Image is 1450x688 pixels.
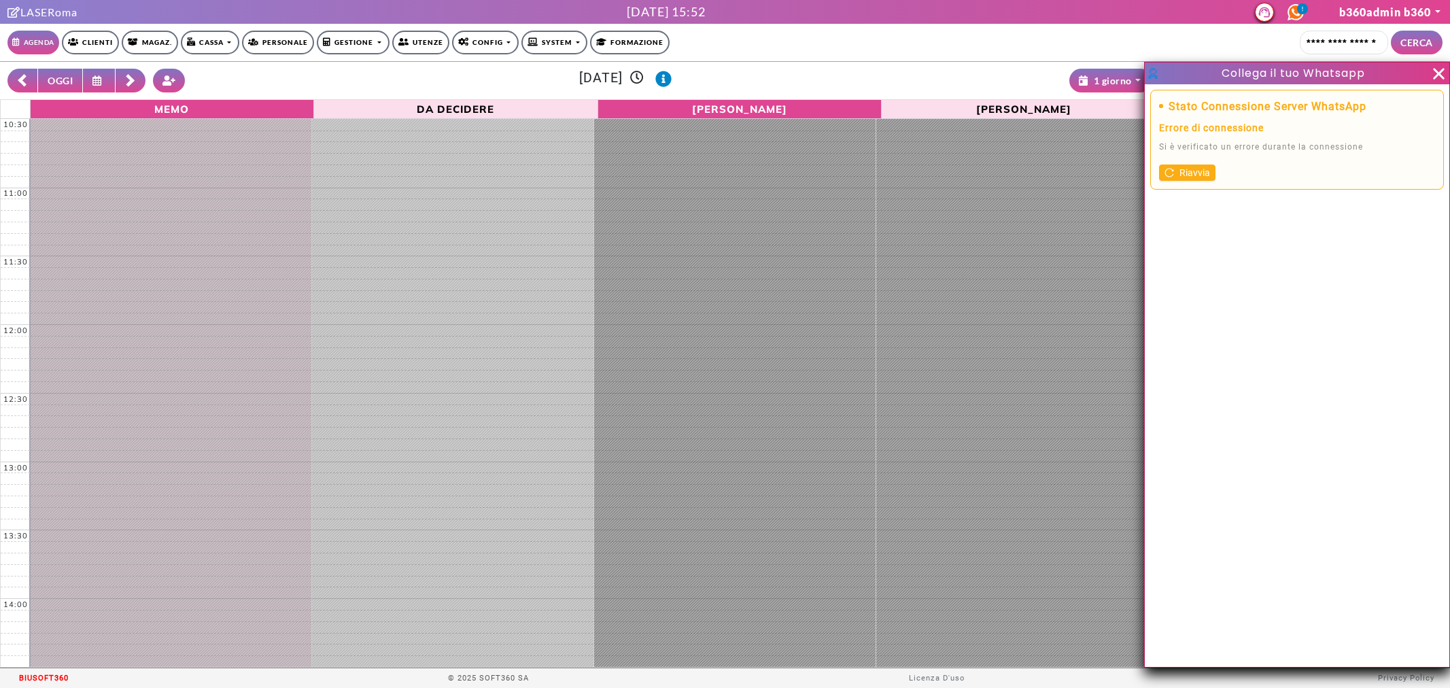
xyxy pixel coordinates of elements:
div: 12:30 [1,394,31,404]
div: 12:00 [1,326,31,335]
button: Crea nuovo contatto rapido [153,69,186,92]
a: Agenda [7,31,59,54]
div: 1 giorno [1079,73,1132,88]
i: Clicca per andare alla pagina di firma [7,7,20,18]
span: [PERSON_NAME] [885,101,1162,116]
a: b360admin b360 [1339,5,1442,18]
input: Cerca cliente... [1300,31,1388,54]
button: OGGI [37,69,83,92]
button: Riavvia [1159,165,1215,181]
span: Riavvia [1179,165,1210,180]
strong: Errore di connessione [1159,122,1264,133]
div: 13:30 [1,531,31,540]
div: [DATE] 15:52 [627,3,706,21]
div: 11:00 [1,188,31,198]
span: Da Decidere [317,101,594,116]
span: reload [1164,168,1174,177]
a: Privacy Policy [1378,674,1434,683]
span: [PERSON_NAME] [602,101,878,116]
a: Cassa [181,31,239,54]
h3: [DATE] [193,70,1058,87]
a: Formazione [590,31,670,54]
div: 10:30 [1,120,31,129]
a: Magaz. [122,31,178,54]
a: Clienti [62,31,119,54]
a: Utenze [392,31,449,54]
div: 14:00 [1,600,31,609]
a: Personale [242,31,314,54]
span: Si è verificato un errore durante la connessione [1159,142,1363,152]
button: CERCA [1391,31,1443,54]
a: Gestione [317,31,389,54]
a: Licenza D'uso [909,674,965,683]
a: Clicca per andare alla pagina di firmaLASERoma [7,5,77,18]
span: Memo [34,101,311,116]
div: 11:30 [1,257,31,266]
div: 13:00 [1,463,31,472]
a: SYSTEM [521,31,587,54]
a: Config [452,31,519,54]
h5: Stato Connessione Server WhatsApp [1169,99,1366,115]
span: Collega il tuo Whatsapp [1222,65,1365,81]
